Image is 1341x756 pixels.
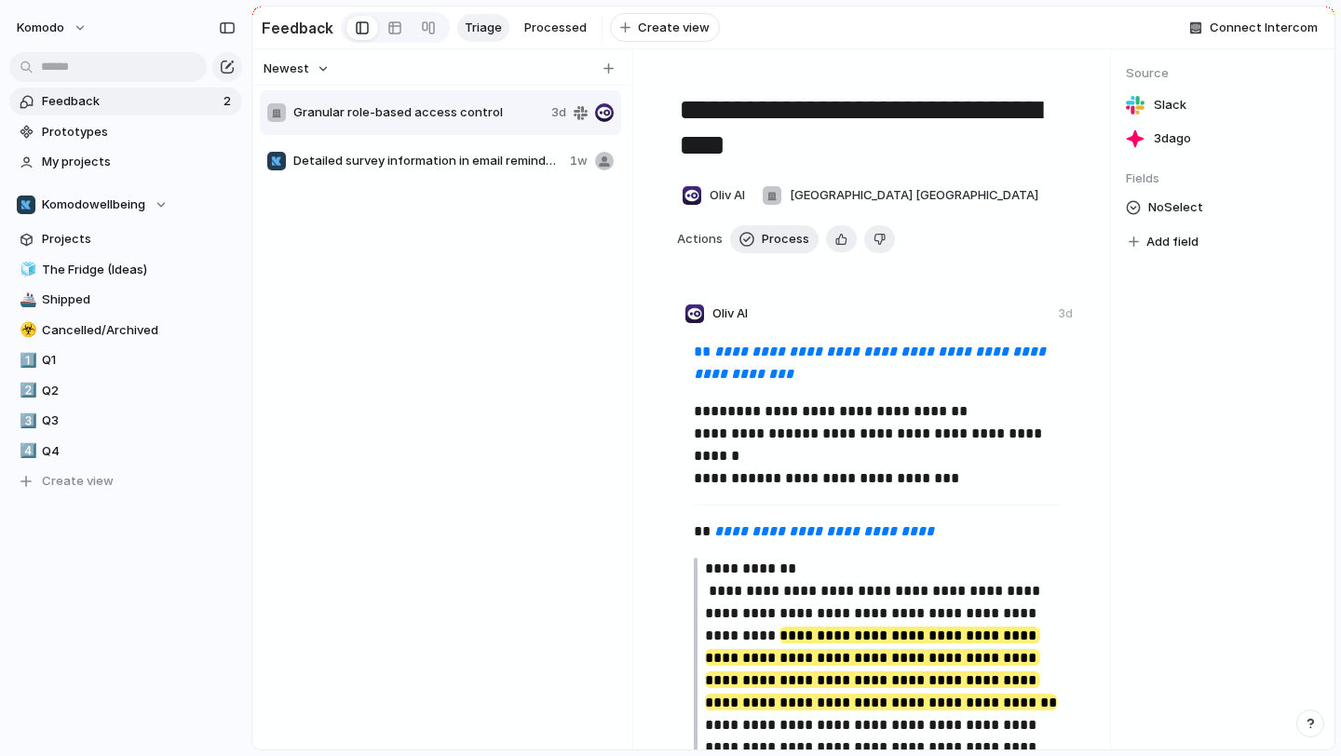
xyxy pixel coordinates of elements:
span: Shipped [42,290,236,309]
button: Newest [261,57,332,81]
a: 2️⃣Q2 [9,377,242,405]
span: Oliv AI [712,304,748,323]
div: 4️⃣ [20,440,33,462]
span: Connect Intercom [1210,19,1318,37]
span: 3d ago [1154,129,1191,148]
a: 4️⃣Q4 [9,438,242,466]
button: Connect Intercom [1182,14,1325,42]
span: Process [762,230,809,249]
a: 🚢Shipped [9,286,242,314]
button: Delete [864,225,895,253]
div: ☣️ [20,319,33,341]
button: ☣️ [17,321,35,340]
span: Projects [42,230,236,249]
span: Granular role-based access control [293,103,544,122]
span: Feedback [42,92,218,111]
span: Q4 [42,442,236,461]
span: Komodowellbeing [42,196,145,214]
span: Komodo [17,19,64,37]
button: 🚢 [17,290,35,309]
h2: Feedback [262,17,333,39]
a: 1️⃣Q1 [9,346,242,374]
button: Create view [610,13,720,43]
a: Triage [457,14,509,42]
span: Fields [1126,169,1320,188]
span: Source [1126,64,1320,83]
span: Create view [42,472,114,491]
span: Triage [465,19,502,37]
span: Add field [1146,233,1199,251]
button: 3️⃣ [17,412,35,430]
button: 2️⃣ [17,382,35,400]
a: My projects [9,148,242,176]
span: No Select [1148,196,1203,219]
div: 1️⃣ [20,350,33,371]
span: Slack [1154,96,1186,115]
button: Komodo [8,13,97,43]
div: 2️⃣ [20,380,33,401]
span: Prototypes [42,123,236,142]
div: 3️⃣ [20,411,33,432]
span: Actions [677,230,723,249]
span: Cancelled/Archived [42,321,236,340]
a: Slack [1126,92,1320,118]
button: [GEOGRAPHIC_DATA] [GEOGRAPHIC_DATA] [757,181,1043,210]
span: Q1 [42,351,236,370]
button: Process [730,225,819,253]
span: Detailed survey information in email reminders [293,152,562,170]
button: 🧊 [17,261,35,279]
span: 2 [223,92,235,111]
button: Oliv AI [677,181,750,210]
div: 🚢 [20,290,33,311]
div: 🧊 [20,259,33,280]
a: Feedback2 [9,88,242,115]
a: 🧊The Fridge (Ideas) [9,256,242,284]
span: Create view [638,19,710,37]
button: Add field [1126,230,1201,254]
span: [GEOGRAPHIC_DATA] [GEOGRAPHIC_DATA] [790,186,1038,205]
a: ☣️Cancelled/Archived [9,317,242,344]
a: Prototypes [9,118,242,146]
span: Oliv AI [710,186,745,205]
a: Processed [517,14,594,42]
span: Q2 [42,382,236,400]
span: Q3 [42,412,236,430]
span: Processed [524,19,587,37]
button: 1️⃣ [17,351,35,370]
a: 3️⃣Q3 [9,407,242,435]
span: 3d [551,103,566,122]
span: My projects [42,153,236,171]
a: Projects [9,225,242,253]
span: Newest [264,60,309,78]
button: Create view [9,467,242,495]
button: 4️⃣ [17,442,35,461]
span: The Fridge (Ideas) [42,261,236,279]
span: 1w [570,152,588,170]
button: Komodowellbeing [9,191,242,219]
div: 3d [1059,305,1073,322]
